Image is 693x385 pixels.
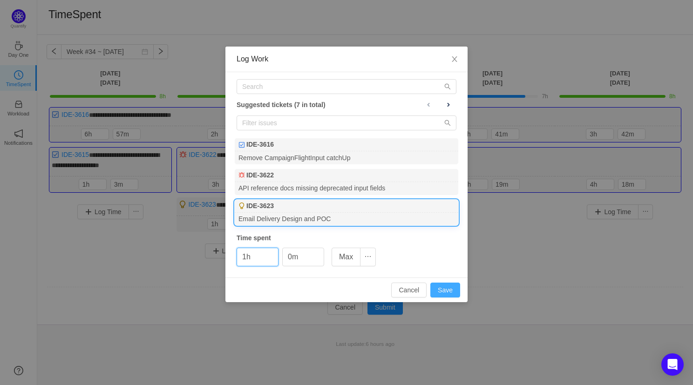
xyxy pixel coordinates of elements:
[235,182,458,195] div: API reference docs missing deprecated input fields
[444,83,451,90] i: icon: search
[237,233,456,243] div: Time spent
[237,54,456,64] div: Log Work
[238,142,245,148] img: Task
[391,283,427,297] button: Cancel
[237,115,456,130] input: Filter issues
[661,353,684,376] div: Open Intercom Messenger
[237,99,456,111] div: Suggested tickets (7 in total)
[237,79,456,94] input: Search
[444,120,451,126] i: icon: search
[246,140,274,149] b: IDE-3616
[430,283,460,297] button: Save
[235,151,458,164] div: Remove CampaignFlightInput catchUp
[235,213,458,225] div: Email Delivery Design and POC
[332,248,360,266] button: Max
[238,172,245,178] img: Bug
[360,248,376,266] button: icon: ellipsis
[238,203,245,209] img: Spike
[451,55,458,63] i: icon: close
[246,170,274,180] b: IDE-3622
[442,47,468,73] button: Close
[246,201,274,211] b: IDE-3623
